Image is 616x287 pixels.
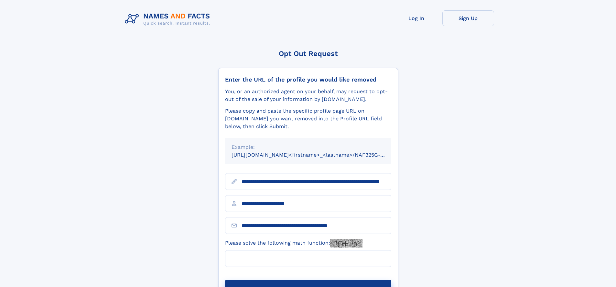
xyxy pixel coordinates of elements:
div: Example: [232,143,385,151]
div: You, or an authorized agent on your behalf, may request to opt-out of the sale of your informatio... [225,88,391,103]
div: Enter the URL of the profile you would like removed [225,76,391,83]
a: Log In [391,10,442,26]
label: Please solve the following math function: [225,239,362,248]
div: Please copy and paste the specific profile page URL on [DOMAIN_NAME] you want removed into the Pr... [225,107,391,130]
img: Logo Names and Facts [122,10,215,28]
div: Opt Out Request [218,50,398,58]
small: [URL][DOMAIN_NAME]<firstname>_<lastname>/NAF325G-xxxxxxxx [232,152,404,158]
a: Sign Up [442,10,494,26]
